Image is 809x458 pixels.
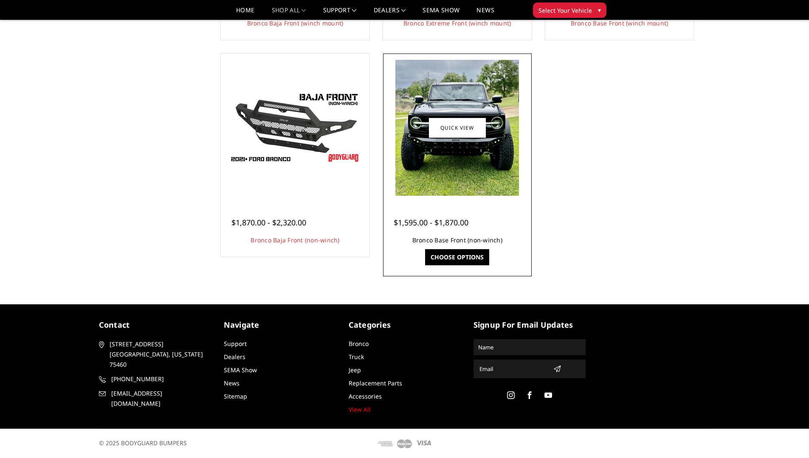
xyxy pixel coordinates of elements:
a: Bronco Base Front (non-winch) [412,236,502,244]
a: Quick view [429,118,486,138]
a: Support [323,7,357,20]
a: Support [224,340,247,348]
a: Bronco Extreme Front (winch mount) [403,19,511,27]
a: Home [236,7,254,20]
a: Bronco Baja Front (non-winch) Bronco Baja Front (non-winch) [223,56,367,200]
a: Choose Options [425,249,489,265]
input: Email [476,362,550,376]
a: Truck [349,353,364,361]
img: Bronco Base Front (non-winch) [395,60,519,196]
h5: Categories [349,319,461,331]
a: Bronco Base Front (non-winch) Bronco Base Front (non-winch) [385,56,530,200]
h5: contact [99,319,211,331]
input: Name [475,340,584,354]
button: Select Your Vehicle [533,3,606,18]
h5: Navigate [224,319,336,331]
a: Replacement Parts [349,379,402,387]
a: Bronco [349,340,369,348]
a: Dealers [224,353,245,361]
a: Bronco Baja Front (winch mount) [247,19,344,27]
a: Bronco Base Front (winch mount) [571,19,668,27]
a: News [224,379,240,387]
a: Bronco Baja Front (non-winch) [251,236,339,244]
span: ▾ [598,6,601,14]
a: Jeep [349,366,361,374]
a: Sitemap [224,392,247,400]
a: View All [349,405,371,413]
span: $1,595.00 - $1,870.00 [394,217,468,228]
span: © 2025 BODYGUARD BUMPERS [99,439,187,447]
span: Select Your Vehicle [538,6,592,15]
a: [PHONE_NUMBER] [99,374,211,384]
span: [EMAIL_ADDRESS][DOMAIN_NAME] [111,388,210,409]
a: Accessories [349,392,382,400]
span: $1,870.00 - $2,320.00 [231,217,306,228]
a: News [476,7,494,20]
span: [PHONE_NUMBER] [111,374,210,384]
iframe: Chat Widget [767,417,809,458]
a: Dealers [374,7,406,20]
a: [EMAIL_ADDRESS][DOMAIN_NAME] [99,388,211,409]
a: SEMA Show [423,7,459,20]
a: SEMA Show [224,366,257,374]
h5: signup for email updates [474,319,586,331]
span: [STREET_ADDRESS] [GEOGRAPHIC_DATA], [US_STATE] 75460 [110,339,208,370]
a: shop all [272,7,306,20]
